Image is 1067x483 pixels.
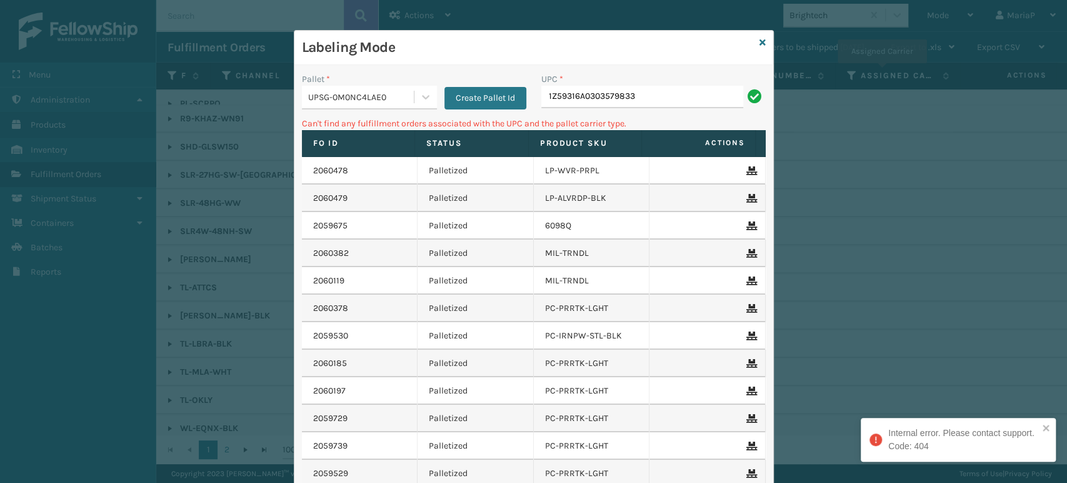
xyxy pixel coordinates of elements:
[302,117,766,130] p: Can't find any fulfillment orders associated with the UPC and the pallet carrier type.
[746,221,754,230] i: Remove From Pallet
[540,138,631,149] label: Product SKU
[313,302,348,315] a: 2060378
[746,332,754,340] i: Remove From Pallet
[418,212,534,240] td: Palletized
[426,138,517,149] label: Status
[313,330,348,342] a: 2059530
[534,267,650,295] td: MIL-TRNDL
[646,133,753,153] span: Actions
[418,377,534,405] td: Palletized
[746,469,754,478] i: Remove From Pallet
[302,73,330,86] label: Pallet
[418,240,534,267] td: Palletized
[418,295,534,322] td: Palletized
[746,442,754,450] i: Remove From Pallet
[534,405,650,432] td: PC-PRRTK-LGHT
[418,322,534,350] td: Palletized
[313,385,346,397] a: 2060197
[418,267,534,295] td: Palletized
[746,304,754,313] i: Remove From Pallet
[1042,423,1051,435] button: close
[418,185,534,212] td: Palletized
[534,157,650,185] td: LP-WVR-PRPL
[313,138,404,149] label: Fo Id
[313,165,348,177] a: 2060478
[534,212,650,240] td: 6098Q
[534,295,650,322] td: PC-PRRTK-LGHT
[418,405,534,432] td: Palletized
[534,240,650,267] td: MIL-TRNDL
[308,91,415,104] div: UPSG-0M0NC4LAE0
[313,412,348,425] a: 2059729
[534,377,650,405] td: PC-PRRTK-LGHT
[418,432,534,460] td: Palletized
[746,414,754,423] i: Remove From Pallet
[313,467,348,480] a: 2059529
[444,87,526,109] button: Create Pallet Id
[746,249,754,258] i: Remove From Pallet
[888,427,1038,453] div: Internal error. Please contact support. Code: 404
[313,220,348,232] a: 2059675
[746,359,754,368] i: Remove From Pallet
[534,185,650,212] td: LP-ALVRDP-BLK
[313,247,349,260] a: 2060382
[746,387,754,395] i: Remove From Pallet
[534,322,650,350] td: PC-IRNPW-STL-BLK
[313,357,347,370] a: 2060185
[302,38,754,57] h3: Labeling Mode
[746,194,754,203] i: Remove From Pallet
[418,157,534,185] td: Palletized
[746,166,754,175] i: Remove From Pallet
[534,350,650,377] td: PC-PRRTK-LGHT
[534,432,650,460] td: PC-PRRTK-LGHT
[313,440,348,452] a: 2059739
[746,277,754,285] i: Remove From Pallet
[313,192,348,205] a: 2060479
[541,73,563,86] label: UPC
[313,275,344,287] a: 2060119
[418,350,534,377] td: Palletized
